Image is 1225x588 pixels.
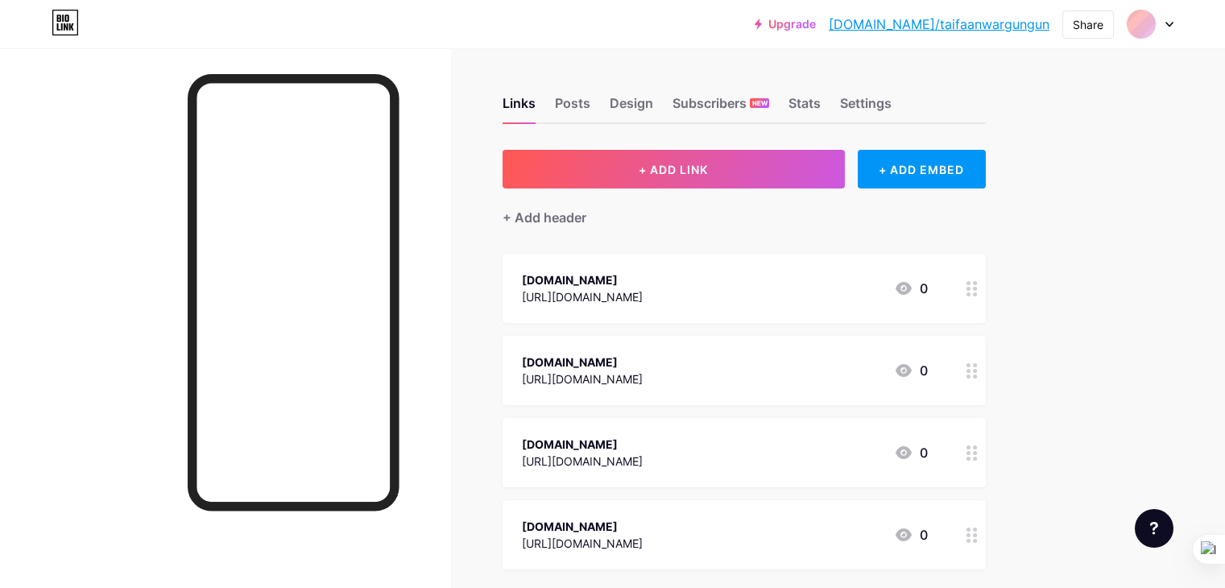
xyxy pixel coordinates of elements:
div: + ADD EMBED [858,150,986,188]
div: 0 [894,443,928,462]
span: NEW [752,98,768,108]
div: Share [1073,16,1103,33]
div: Links [503,93,536,122]
div: [URL][DOMAIN_NAME] [522,288,643,305]
div: Design [610,93,653,122]
div: [DOMAIN_NAME] [522,518,643,535]
div: + Add header [503,208,586,227]
div: Stats [788,93,821,122]
div: [DOMAIN_NAME] [522,354,643,371]
div: [DOMAIN_NAME] [522,436,643,453]
div: 0 [894,361,928,380]
div: Posts [555,93,590,122]
a: Upgrade [755,18,816,31]
span: + ADD LINK [639,163,708,176]
div: [URL][DOMAIN_NAME] [522,535,643,552]
div: 0 [894,525,928,545]
div: 0 [894,279,928,298]
div: Settings [840,93,892,122]
a: [DOMAIN_NAME]/taifaanwargungun [829,14,1049,34]
div: [URL][DOMAIN_NAME] [522,453,643,470]
div: Subscribers [673,93,769,122]
div: [URL][DOMAIN_NAME] [522,371,643,387]
div: [DOMAIN_NAME] [522,271,643,288]
button: + ADD LINK [503,150,845,188]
